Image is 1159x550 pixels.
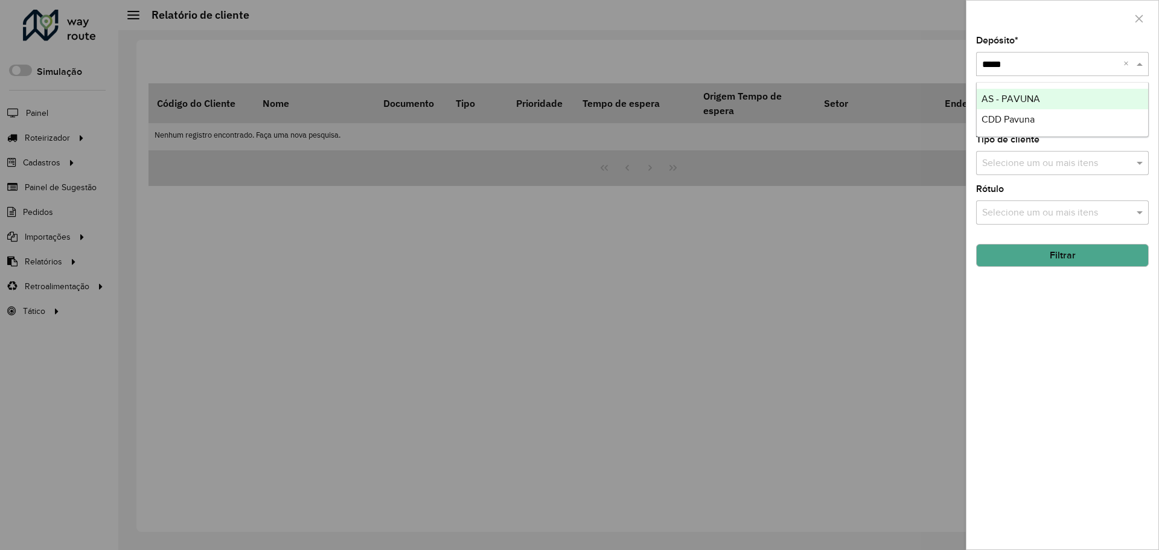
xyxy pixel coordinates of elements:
label: Tipo de cliente [976,132,1039,147]
button: Filtrar [976,244,1149,267]
label: Rótulo [976,182,1004,196]
span: CDD Pavuna [982,114,1035,124]
label: Depósito [976,33,1018,48]
span: Clear all [1123,57,1134,71]
ng-dropdown-panel: Options list [976,82,1149,137]
span: AS - PAVUNA [982,94,1040,104]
